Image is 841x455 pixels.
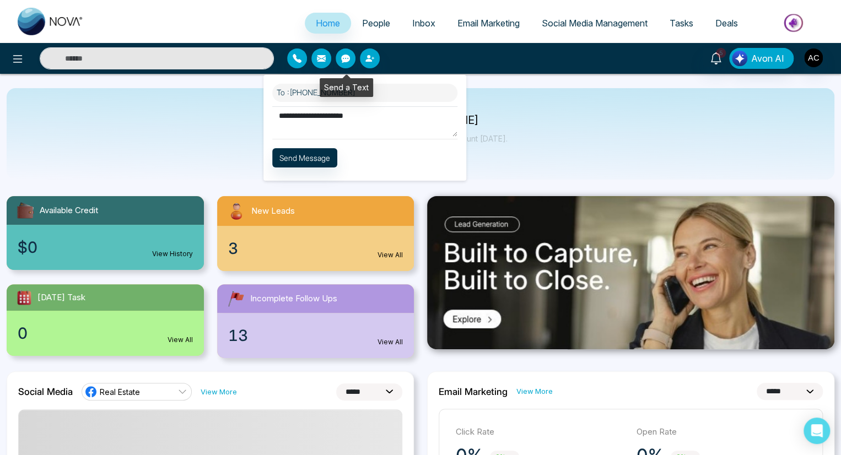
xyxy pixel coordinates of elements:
[804,48,823,67] img: User Avatar
[401,13,446,34] a: Inbox
[228,324,248,347] span: 13
[804,418,830,444] div: Open Intercom Messenger
[15,289,33,306] img: todayTask.svg
[168,335,193,345] a: View All
[531,13,659,34] a: Social Media Management
[226,289,246,308] img: followUps.svg
[15,201,35,220] img: availableCredit.svg
[732,51,747,66] img: Lead Flow
[457,18,520,29] span: Email Marketing
[670,18,693,29] span: Tasks
[211,196,421,271] a: New Leads3View All
[729,48,794,69] button: Avon AI
[378,250,403,260] a: View All
[412,18,435,29] span: Inbox
[316,18,340,29] span: Home
[703,48,729,67] a: 5
[250,292,337,305] span: Incomplete Follow Ups
[305,13,351,34] a: Home
[100,387,140,397] span: Real Estate
[18,236,37,259] span: $0
[18,386,73,397] h2: Social Media
[659,13,704,34] a: Tasks
[251,205,295,218] span: New Leads
[516,386,553,397] a: View More
[362,18,390,29] span: People
[18,322,28,345] span: 0
[715,18,738,29] span: Deals
[427,196,834,349] img: .
[226,201,247,221] img: newLeads.svg
[704,13,749,34] a: Deals
[751,52,784,65] span: Avon AI
[201,387,237,397] a: View More
[716,48,726,58] span: 5
[320,78,373,97] div: Send a Text
[228,237,238,260] span: 3
[456,426,626,438] p: Click Rate
[446,13,531,34] a: Email Marketing
[542,18,648,29] span: Social Media Management
[18,8,84,35] img: Nova CRM Logo
[439,386,508,397] h2: Email Marketing
[37,291,85,304] span: [DATE] Task
[351,13,401,34] a: People
[211,284,421,358] a: Incomplete Follow Ups13View All
[272,148,337,167] button: Send Message
[637,426,806,438] p: Open Rate
[40,204,98,217] span: Available Credit
[378,337,403,347] a: View All
[754,10,834,35] img: Market-place.gif
[272,84,457,102] h6: To : [PHONE_NUMBER]
[152,249,193,259] a: View History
